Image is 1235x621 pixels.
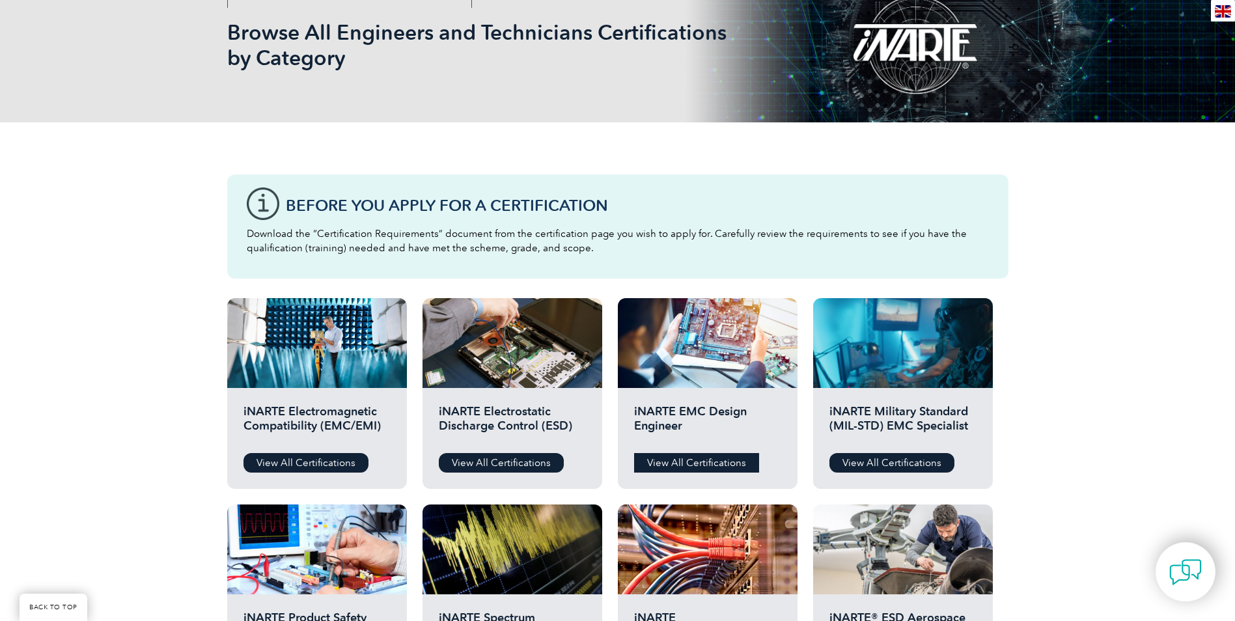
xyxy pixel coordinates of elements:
[243,453,368,473] a: View All Certifications
[247,227,989,255] p: Download the “Certification Requirements” document from the certification page you wish to apply ...
[634,453,759,473] a: View All Certifications
[829,404,977,443] h2: iNARTE Military Standard (MIL-STD) EMC Specialist
[227,20,727,70] h1: Browse All Engineers and Technicians Certifications by Category
[1215,5,1231,18] img: en
[286,197,989,214] h3: Before You Apply For a Certification
[829,453,954,473] a: View All Certifications
[439,453,564,473] a: View All Certifications
[634,404,781,443] h2: iNARTE EMC Design Engineer
[20,594,87,621] a: BACK TO TOP
[1169,556,1202,588] img: contact-chat.png
[243,404,391,443] h2: iNARTE Electromagnetic Compatibility (EMC/EMI)
[439,404,586,443] h2: iNARTE Electrostatic Discharge Control (ESD)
